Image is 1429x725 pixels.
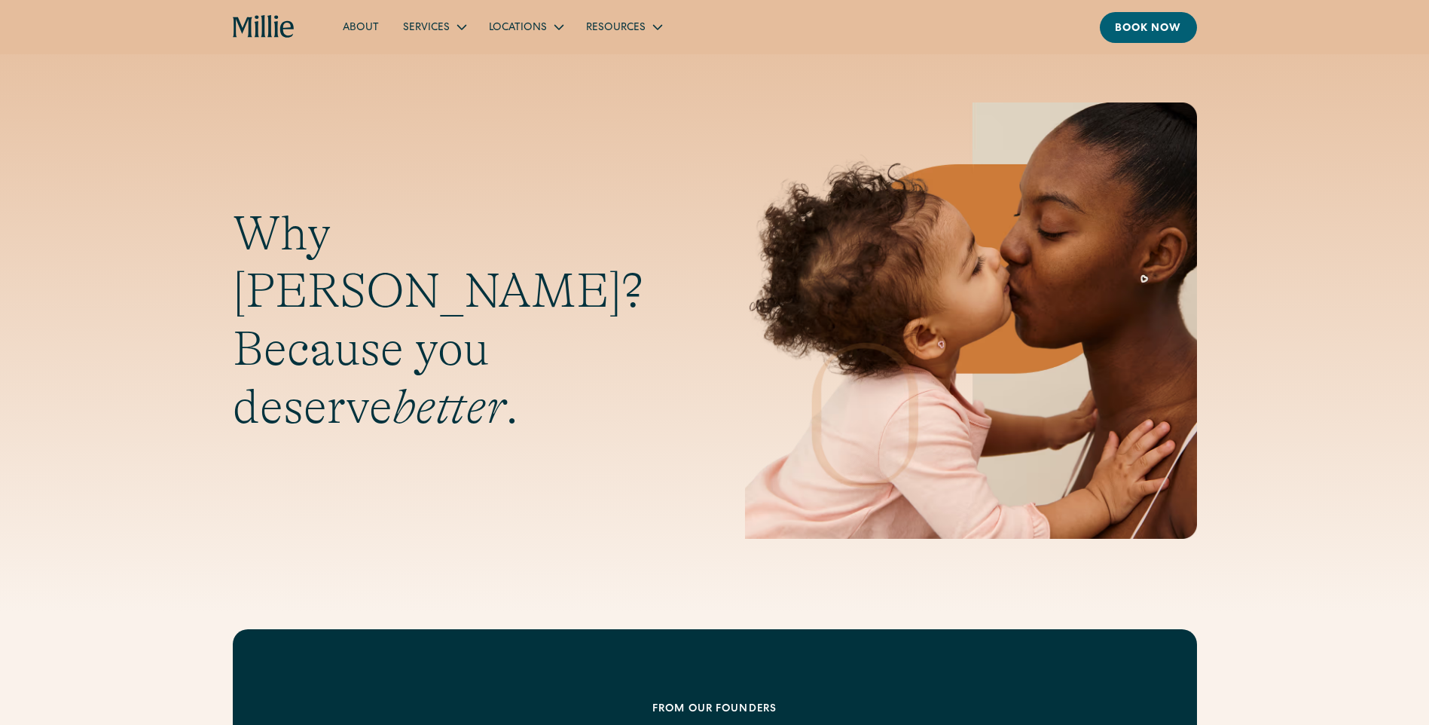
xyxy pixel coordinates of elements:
[1100,12,1197,43] a: Book now
[331,14,391,39] a: About
[329,702,1101,717] div: From our founders
[745,102,1197,539] img: Mother and baby sharing a kiss, highlighting the emotional bond and nurturing care at the heart o...
[403,20,450,36] div: Services
[574,14,673,39] div: Resources
[233,15,295,39] a: home
[489,20,547,36] div: Locations
[233,205,685,436] h1: Why [PERSON_NAME]? Because you deserve .
[477,14,574,39] div: Locations
[586,20,646,36] div: Resources
[1115,21,1182,37] div: Book now
[391,14,477,39] div: Services
[392,380,505,434] em: better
